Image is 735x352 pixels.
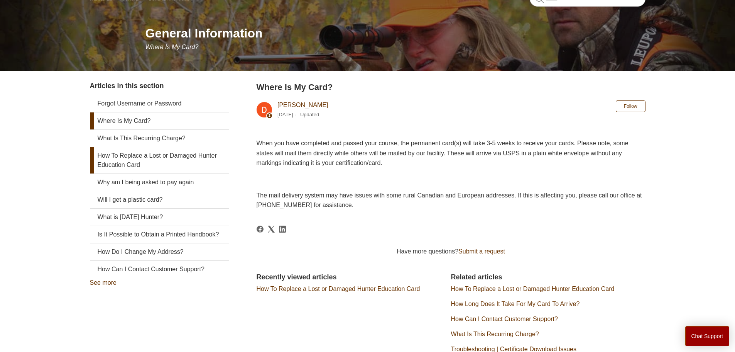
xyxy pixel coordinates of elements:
li: Updated [300,112,319,117]
a: How To Replace a Lost or Damaged Hunter Education Card [90,147,229,173]
span: The mail delivery system may have issues with some rural Canadian and European addresses. If this... [257,192,642,209]
a: What is [DATE] Hunter? [90,209,229,226]
h1: General Information [145,24,645,43]
button: Chat Support [685,326,730,346]
h2: Recently viewed articles [257,272,443,282]
h2: Where Is My Card? [257,81,645,94]
a: What Is This Recurring Charge? [451,331,539,337]
a: [PERSON_NAME] [277,102,328,108]
a: Facebook [257,226,264,233]
a: How To Replace a Lost or Damaged Hunter Education Card [451,286,615,292]
a: X Corp [268,226,275,233]
svg: Share this page on X Corp [268,226,275,233]
a: LinkedIn [279,226,286,233]
a: See more [90,279,117,286]
a: What Is This Recurring Charge? [90,130,229,147]
a: Forgot Username or Password [90,95,229,112]
a: How Can I Contact Customer Support? [90,261,229,278]
button: Follow Article [616,100,645,112]
span: Where Is My Card? [145,44,199,50]
span: When you have completed and passed your course, the permanent card(s) will take 3-5 weeks to rece... [257,140,629,166]
a: Submit a request [458,248,505,255]
a: Is It Possible to Obtain a Printed Handbook? [90,226,229,243]
a: Where Is My Card? [90,112,229,129]
a: How Do I Change My Address? [90,243,229,260]
a: How Can I Contact Customer Support? [451,316,558,322]
time: 03/04/2024, 08:46 [277,112,293,117]
a: How To Replace a Lost or Damaged Hunter Education Card [257,286,420,292]
svg: Share this page on LinkedIn [279,226,286,233]
h2: Related articles [451,272,645,282]
a: Will I get a plastic card? [90,191,229,208]
a: How Long Does It Take For My Card To Arrive? [451,301,580,307]
span: Articles in this section [90,82,164,90]
div: Have more questions? [257,247,645,256]
a: Why am I being asked to pay again [90,174,229,191]
svg: Share this page on Facebook [257,226,264,233]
